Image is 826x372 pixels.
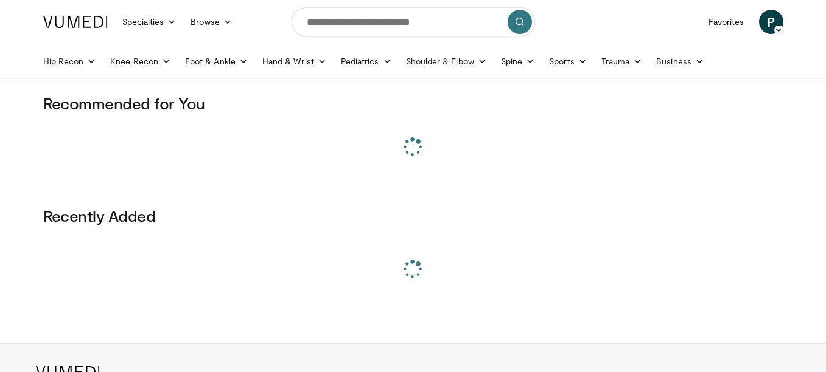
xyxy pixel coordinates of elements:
[178,49,255,74] a: Foot & Ankle
[759,10,783,34] a: P
[36,49,103,74] a: Hip Recon
[103,49,178,74] a: Knee Recon
[292,7,535,36] input: Search topics, interventions
[649,49,711,74] a: Business
[334,49,399,74] a: Pediatrics
[183,10,239,34] a: Browse
[43,16,108,28] img: VuMedi Logo
[43,206,783,226] h3: Recently Added
[255,49,334,74] a: Hand & Wrist
[399,49,494,74] a: Shoulder & Elbow
[43,94,783,113] h3: Recommended for You
[494,49,542,74] a: Spine
[115,10,184,34] a: Specialties
[701,10,752,34] a: Favorites
[542,49,594,74] a: Sports
[594,49,649,74] a: Trauma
